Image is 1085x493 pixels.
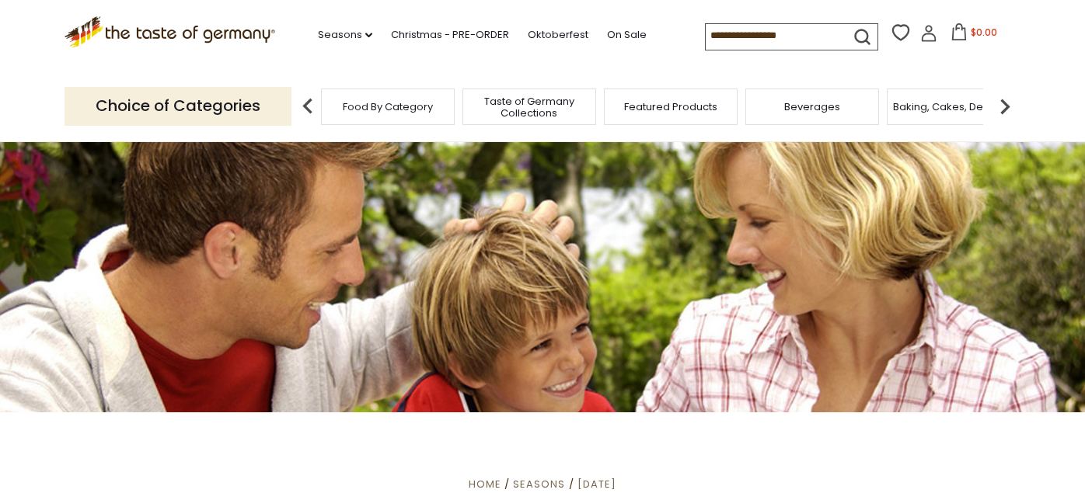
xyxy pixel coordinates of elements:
a: Seasons [318,26,372,43]
a: [DATE] [577,477,616,491]
img: previous arrow [292,91,323,122]
a: Christmas - PRE-ORDER [391,26,509,43]
span: $0.00 [971,26,997,39]
a: Baking, Cakes, Desserts [893,101,1013,113]
img: next arrow [989,91,1020,122]
a: Seasons [513,477,565,491]
a: Oktoberfest [528,26,588,43]
a: Home [469,477,501,491]
p: Choice of Categories [65,87,291,125]
a: On Sale [607,26,647,43]
a: Food By Category [343,101,433,113]
a: Taste of Germany Collections [467,95,591,119]
button: $0.00 [940,23,1007,47]
a: Beverages [784,101,840,113]
a: Featured Products [624,101,717,113]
